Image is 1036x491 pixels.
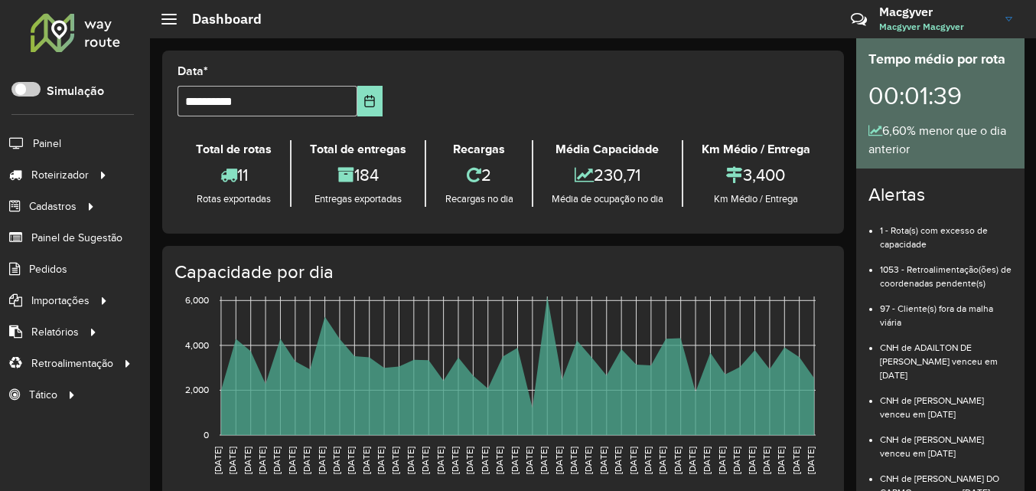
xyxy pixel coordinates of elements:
span: Relatórios [31,324,79,340]
text: [DATE] [257,447,267,474]
div: 230,71 [537,159,678,191]
text: [DATE] [243,447,252,474]
text: [DATE] [791,447,801,474]
text: [DATE] [464,447,474,474]
span: Pedidos [29,261,67,277]
span: Painel de Sugestão [31,230,122,246]
text: [DATE] [510,447,520,474]
h4: Capacidade por dia [174,261,829,283]
text: [DATE] [702,447,712,474]
div: 11 [181,159,286,191]
text: [DATE] [643,447,653,474]
text: [DATE] [317,447,327,474]
text: [DATE] [376,447,386,474]
button: Choose Date [357,86,383,116]
div: Média Capacidade [537,140,678,159]
text: [DATE] [806,447,816,474]
text: [DATE] [657,447,667,474]
h4: Alertas [868,184,1012,206]
text: [DATE] [583,447,593,474]
text: [DATE] [761,447,771,474]
text: [DATE] [287,447,297,474]
li: 97 - Cliente(s) fora da malha viária [880,290,1012,329]
text: [DATE] [776,447,786,474]
text: [DATE] [301,447,311,474]
div: Entregas exportadas [295,191,421,207]
div: Km Médio / Entrega [687,140,825,159]
div: 184 [295,159,421,191]
div: 6,60% menor que o dia anterior [868,122,1012,159]
text: [DATE] [390,447,400,474]
text: [DATE] [272,447,282,474]
text: [DATE] [554,447,564,474]
text: [DATE] [628,447,638,474]
text: 4,000 [185,340,209,350]
h3: Macgyver [879,5,994,19]
text: [DATE] [731,447,741,474]
div: Média de ocupação no dia [537,191,678,207]
text: [DATE] [406,447,415,474]
span: Tático [29,387,57,403]
text: [DATE] [747,447,757,474]
div: 3,400 [687,159,825,191]
text: 2,000 [185,385,209,395]
div: Recargas no dia [430,191,527,207]
text: [DATE] [435,447,445,474]
div: Total de entregas [295,140,421,159]
text: [DATE] [213,447,223,474]
text: [DATE] [613,447,623,474]
text: [DATE] [598,447,608,474]
span: Importações [31,293,90,309]
a: Contato Rápido [842,3,875,36]
div: Total de rotas [181,140,286,159]
div: Recargas [430,140,527,159]
text: [DATE] [346,447,356,474]
text: [DATE] [568,447,578,474]
text: [DATE] [494,447,504,474]
span: Retroalimentação [31,355,113,372]
li: CNH de ADAILTON DE [PERSON_NAME] venceu em [DATE] [880,329,1012,382]
span: Roteirizador [31,167,89,183]
text: [DATE] [539,447,549,474]
span: Painel [33,136,61,152]
div: Tempo médio por rota [868,49,1012,70]
label: Simulação [47,82,104,100]
span: Cadastros [29,198,77,214]
text: [DATE] [687,447,697,474]
div: Rotas exportadas [181,191,286,207]
label: Data [178,62,208,80]
li: CNH de [PERSON_NAME] venceu em [DATE] [880,382,1012,421]
div: 00:01:39 [868,70,1012,122]
h2: Dashboard [177,11,262,28]
li: 1 - Rota(s) com excesso de capacidade [880,212,1012,251]
text: [DATE] [331,447,341,474]
text: [DATE] [361,447,371,474]
text: [DATE] [673,447,683,474]
div: 2 [430,159,527,191]
text: [DATE] [450,447,460,474]
text: [DATE] [717,447,727,474]
text: 0 [204,430,209,440]
text: [DATE] [524,447,534,474]
text: [DATE] [480,447,490,474]
text: [DATE] [227,447,237,474]
text: 6,000 [185,295,209,305]
li: 1053 - Retroalimentação(ões) de coordenadas pendente(s) [880,251,1012,290]
span: Macgyver Macgyver [879,20,994,34]
div: Km Médio / Entrega [687,191,825,207]
li: CNH de [PERSON_NAME] venceu em [DATE] [880,421,1012,460]
text: [DATE] [420,447,430,474]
